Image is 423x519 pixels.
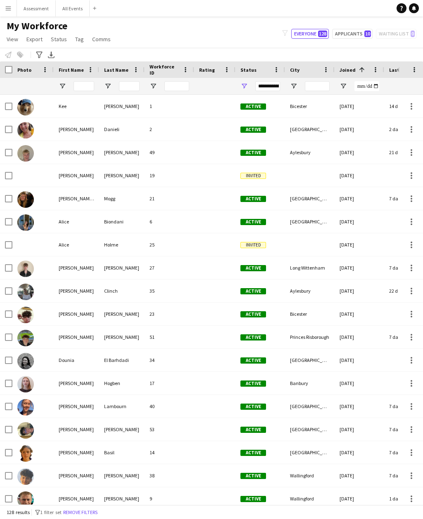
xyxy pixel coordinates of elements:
[318,31,327,37] span: 128
[145,372,194,395] div: 17
[17,330,34,346] img: Dominic Loughran
[145,464,194,487] div: 38
[89,34,114,45] a: Comms
[335,164,384,187] div: [DATE]
[145,95,194,117] div: 1
[285,464,335,487] div: Wallingford
[240,311,266,317] span: Active
[364,31,371,37] span: 10
[54,187,99,210] div: [PERSON_NAME] ([PERSON_NAME])
[240,196,266,202] span: Active
[145,395,194,418] div: 40
[99,210,145,233] div: Biondani
[285,326,335,348] div: Princes Risborough
[145,187,194,210] div: 21
[145,303,194,325] div: 23
[99,95,145,117] div: [PERSON_NAME]
[99,464,145,487] div: [PERSON_NAME]
[389,67,408,73] span: Last job
[17,307,34,323] img: Christopher Carradine
[145,141,194,164] div: 49
[54,256,99,279] div: [PERSON_NAME]
[340,67,356,73] span: Joined
[17,99,34,115] img: Kee Wong
[145,210,194,233] div: 6
[26,35,43,43] span: Export
[240,496,266,502] span: Active
[51,35,67,43] span: Status
[145,164,194,187] div: 19
[54,164,99,187] div: [PERSON_NAME]
[72,34,87,45] a: Tag
[99,349,145,371] div: El Barhdadi
[17,376,34,392] img: Elizabeth Hogben
[285,256,335,279] div: Long Wittenham
[285,487,335,510] div: Wallingford
[17,445,34,462] img: Fred Basil
[285,118,335,141] div: [GEOGRAPHIC_DATA]
[54,210,99,233] div: Alice
[99,233,145,256] div: Holme
[285,187,335,210] div: [GEOGRAPHIC_DATA]
[240,173,266,179] span: Invited
[285,303,335,325] div: Bicester
[54,418,99,441] div: [PERSON_NAME]
[164,81,189,91] input: Workforce ID Filter Input
[335,187,384,210] div: [DATE]
[335,233,384,256] div: [DATE]
[145,487,194,510] div: 9
[240,219,266,225] span: Active
[335,141,384,164] div: [DATE]
[240,82,248,90] button: Open Filter Menu
[54,464,99,487] div: [PERSON_NAME]
[335,210,384,233] div: [DATE]
[17,191,34,208] img: Alexandra (Ali) Mogg
[99,164,145,187] div: [PERSON_NAME]
[285,141,335,164] div: Aylesbury
[240,127,266,133] span: Active
[54,303,99,325] div: [PERSON_NAME]
[240,473,266,479] span: Active
[240,380,266,387] span: Active
[145,279,194,302] div: 35
[17,261,34,277] img: Benjamin Thompson
[17,122,34,139] img: Ruth Danieli
[62,508,99,517] button: Remove filters
[240,357,266,364] span: Active
[99,395,145,418] div: Lambourn
[335,487,384,510] div: [DATE]
[40,509,62,515] span: 1 filter set
[240,150,266,156] span: Active
[335,441,384,464] div: [DATE]
[285,418,335,441] div: [GEOGRAPHIC_DATA]
[54,233,99,256] div: Alice
[99,487,145,510] div: [PERSON_NAME]
[17,353,34,369] img: Dounia El Barhdadi
[7,20,67,32] span: My Workforce
[99,326,145,348] div: [PERSON_NAME]
[145,256,194,279] div: 27
[240,450,266,456] span: Active
[145,326,194,348] div: 51
[150,82,157,90] button: Open Filter Menu
[34,50,44,60] app-action-btn: Advanced filters
[285,349,335,371] div: [GEOGRAPHIC_DATA]
[17,145,34,162] img: Alexander Jones
[335,395,384,418] div: [DATE]
[290,82,297,90] button: Open Filter Menu
[3,34,21,45] a: View
[54,326,99,348] div: [PERSON_NAME]
[54,487,99,510] div: [PERSON_NAME]
[54,118,99,141] div: [PERSON_NAME]
[54,372,99,395] div: [PERSON_NAME]
[291,29,329,39] button: Everyone128
[104,67,128,73] span: Last Name
[240,334,266,341] span: Active
[46,50,56,60] app-action-btn: Export XLSX
[54,279,99,302] div: [PERSON_NAME]
[23,34,46,45] a: Export
[335,372,384,395] div: [DATE]
[150,63,179,76] span: Workforce ID
[335,95,384,117] div: [DATE]
[99,279,145,302] div: Clinch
